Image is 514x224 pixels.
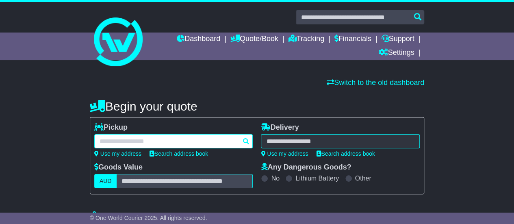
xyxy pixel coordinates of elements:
label: AUD [94,174,117,188]
label: Pickup [94,123,128,132]
a: Dashboard [177,33,220,46]
label: Any Dangerous Goods? [261,163,351,172]
label: Other [355,174,371,182]
a: Settings [378,46,414,60]
a: Support [381,33,414,46]
h4: Begin your quote [90,100,424,113]
label: Lithium Battery [295,174,339,182]
label: No [271,174,279,182]
a: Search address book [150,150,208,157]
typeahead: Please provide city [94,134,253,148]
a: Use my address [261,150,308,157]
a: Quote/Book [230,33,278,46]
a: Use my address [94,150,141,157]
a: Financials [334,33,371,46]
span: © One World Courier 2025. All rights reserved. [90,215,207,221]
label: Goods Value [94,163,143,172]
a: Switch to the old dashboard [327,78,424,87]
label: Delivery [261,123,299,132]
a: Search address book [317,150,375,157]
a: Tracking [288,33,324,46]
